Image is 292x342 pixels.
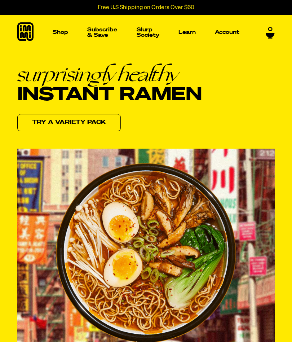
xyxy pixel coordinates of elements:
h1: Instant Ramen [17,64,202,105]
p: Subscribe & Save [87,27,118,38]
p: Learn [178,30,196,35]
p: Account [215,30,239,35]
a: Try a variety pack [17,114,121,131]
p: Shop [53,30,68,35]
a: Account [212,27,242,38]
a: Shop [50,15,71,49]
a: Subscribe & Save [84,24,120,41]
nav: Main navigation [50,15,242,49]
em: surprisingly healthy [17,64,202,84]
p: Free U.S Shipping on Orders Over $60 [98,4,194,11]
p: Slurp Society [137,27,159,38]
a: Learn [176,15,199,49]
span: 0 [268,26,273,33]
a: Slurp Society [134,24,162,41]
a: 0 [266,26,275,39]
